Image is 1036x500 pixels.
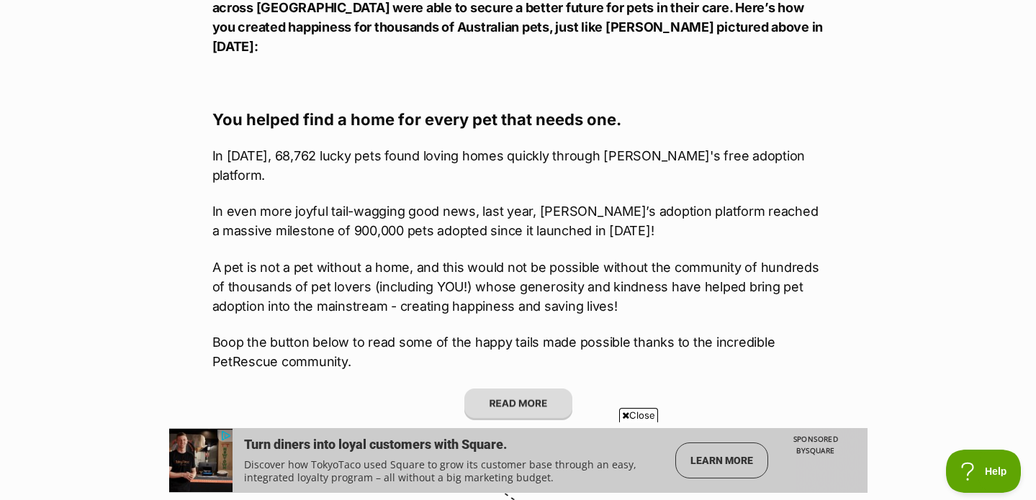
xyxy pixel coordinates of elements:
h3: You helped find a home for every pet that needs one. [212,109,824,129]
p: In [DATE], 68,762 lucky pets found loving homes quickly through [PERSON_NAME]'s free adoption pla... [212,146,824,185]
iframe: Advertisement [169,428,868,493]
p: In even more joyful tail-wagging good news, last year, [PERSON_NAME]’s adoption platform reached ... [212,201,824,240]
iframe: Help Scout Beacon - Open [946,450,1022,493]
p: A pet is not a pet without a home, and this would not be possible without the community of hundre... [212,258,824,316]
span: Close [619,408,658,422]
p: Boop the button below to read some of the happy tails made possible thanks to the incredible PetR... [212,332,824,371]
